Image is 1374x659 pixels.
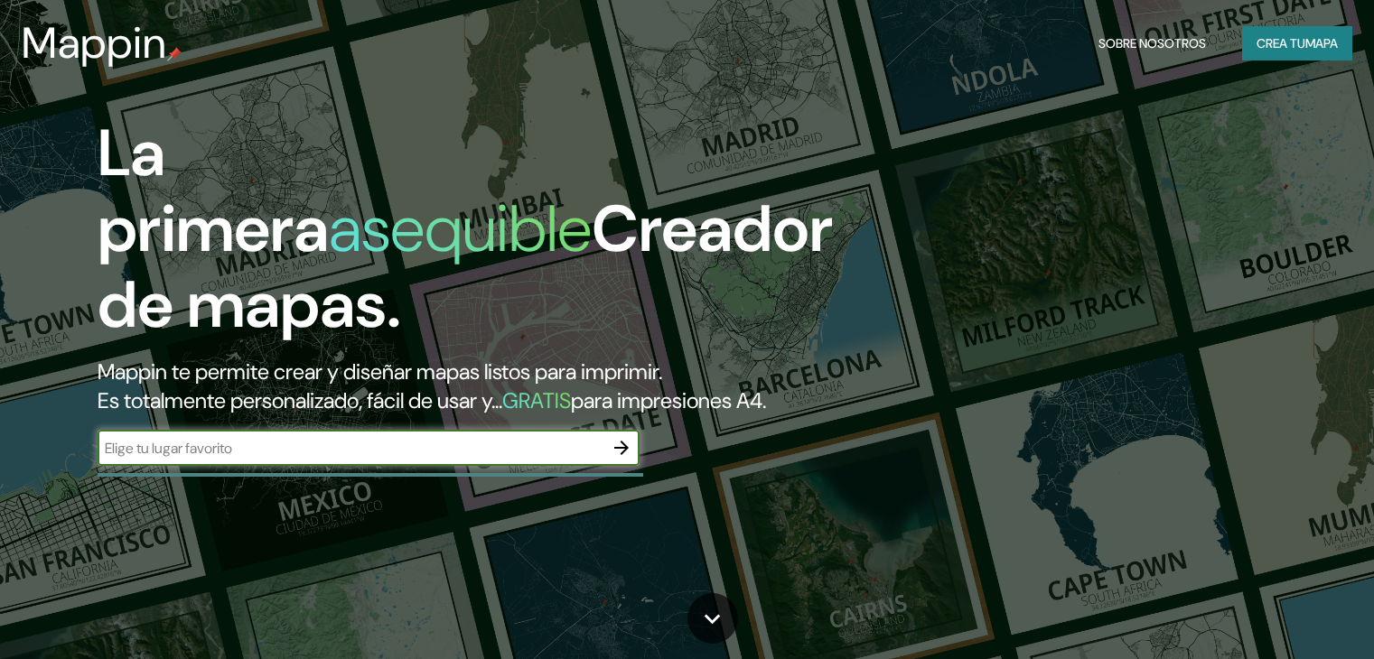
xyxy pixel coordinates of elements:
[167,47,182,61] img: pin de mapeo
[1213,589,1354,639] iframe: Help widget launcher
[98,187,833,347] font: Creador de mapas.
[98,386,502,414] font: Es totalmente personalizado, fácil de usar y...
[1257,35,1305,51] font: Crea tu
[1305,35,1338,51] font: mapa
[1091,26,1213,60] button: Sobre nosotros
[1098,35,1206,51] font: Sobre nosotros
[98,357,662,385] font: Mappin te permite crear y diseñar mapas listos para imprimir.
[502,386,571,414] font: GRATIS
[98,438,603,459] input: Elige tu lugar favorito
[22,14,167,71] font: Mappin
[1242,26,1352,60] button: Crea tumapa
[98,111,329,271] font: La primera
[571,386,766,414] font: para impresiones A4.
[329,187,592,271] font: asequible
